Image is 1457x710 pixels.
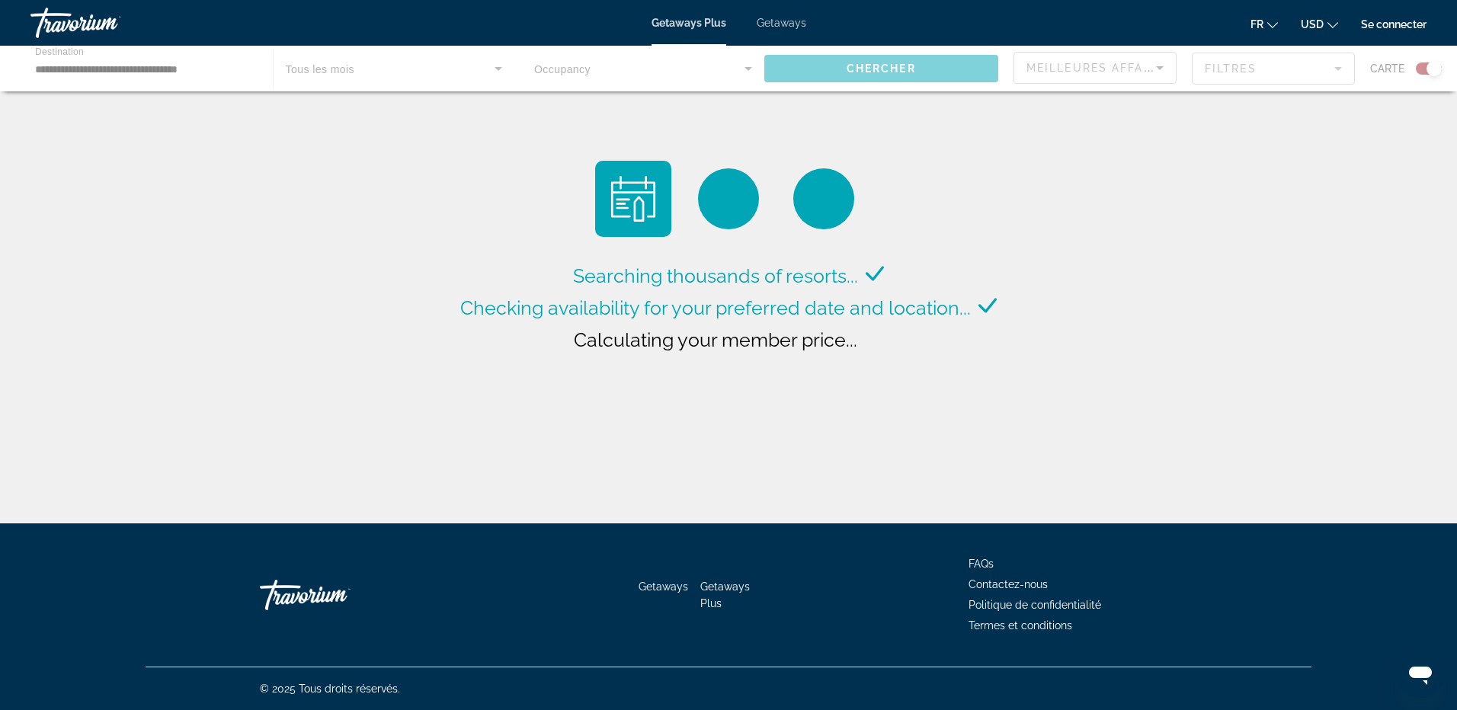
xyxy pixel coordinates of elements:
span: © 2025 Tous droits réservés. [260,683,400,695]
a: Getaways Plus [700,580,750,609]
button: Change language [1250,13,1278,35]
a: Getaways [639,580,688,593]
iframe: Bouton de lancement de la fenêtre de messagerie [1396,649,1445,698]
a: FAQs [969,558,994,570]
span: Searching thousands of resorts... [573,264,858,287]
span: USD [1301,18,1324,30]
a: Politique de confidentialité [969,599,1101,611]
a: Travorium [260,572,412,618]
a: Se connecter [1361,18,1427,30]
span: fr [1250,18,1263,30]
button: Change currency [1301,13,1338,35]
span: Calculating your member price... [574,328,857,351]
a: Travorium [30,3,183,43]
a: Contactez-nous [969,578,1048,590]
a: Getaways [757,17,806,29]
span: Checking availability for your preferred date and location... [460,296,971,319]
a: Termes et conditions [969,619,1072,632]
a: Getaways Plus [652,17,726,29]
